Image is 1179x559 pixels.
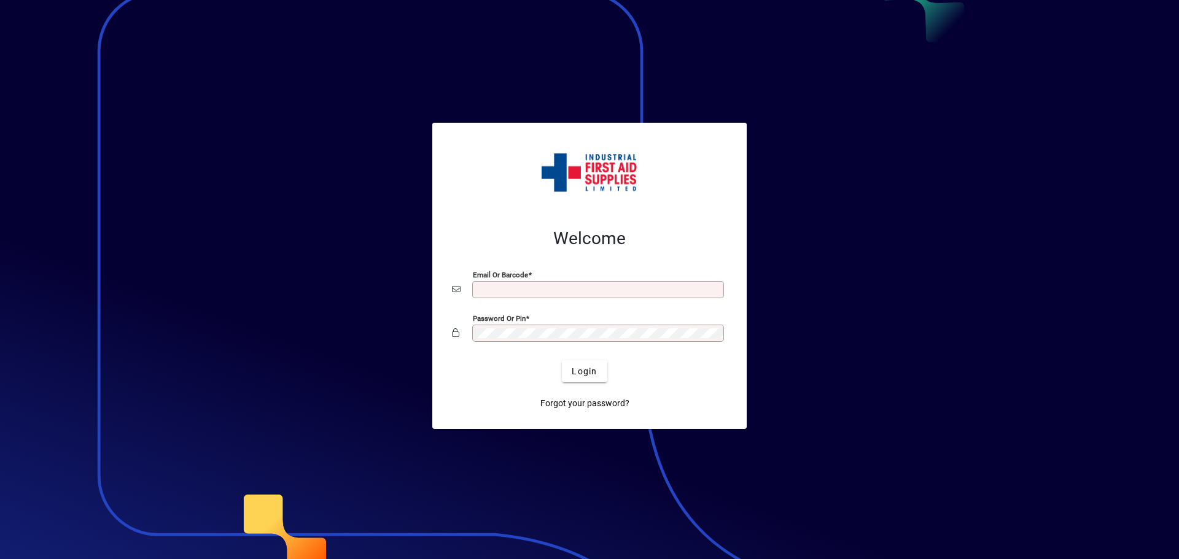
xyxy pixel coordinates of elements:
h2: Welcome [452,228,727,249]
button: Login [562,360,607,382]
span: Forgot your password? [540,397,629,410]
mat-label: Password or Pin [473,314,526,323]
a: Forgot your password? [535,392,634,414]
mat-label: Email or Barcode [473,271,528,279]
span: Login [572,365,597,378]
